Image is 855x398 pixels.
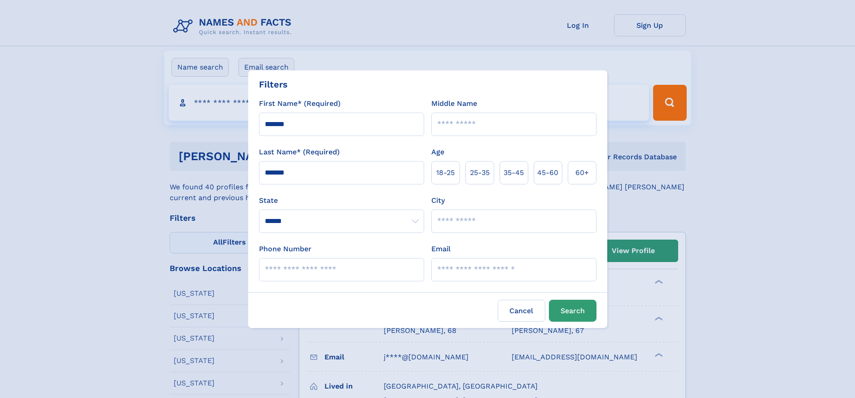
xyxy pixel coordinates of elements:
div: Filters [259,78,288,91]
label: Cancel [498,300,545,322]
label: State [259,195,424,206]
span: 18‑25 [436,167,455,178]
label: Email [431,244,451,254]
label: Last Name* (Required) [259,147,340,157]
button: Search [549,300,596,322]
span: 60+ [575,167,589,178]
label: Age [431,147,444,157]
span: 35‑45 [504,167,524,178]
label: Phone Number [259,244,311,254]
label: City [431,195,445,206]
span: 25‑35 [470,167,490,178]
span: 45‑60 [537,167,558,178]
label: First Name* (Required) [259,98,341,109]
label: Middle Name [431,98,477,109]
